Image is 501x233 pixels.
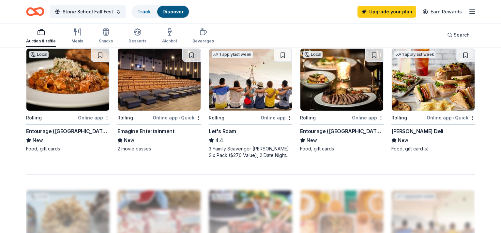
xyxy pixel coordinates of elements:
[26,114,42,122] div: Rolling
[192,39,214,44] div: Beverages
[357,6,416,18] a: Upgrade your plan
[117,114,133,122] div: Rolling
[300,146,384,152] div: Food, gift cards
[209,127,236,135] div: Let's Roam
[29,51,49,58] div: Local
[391,48,475,152] a: Image for McAlister's Deli1 applylast weekRollingOnline app•Quick[PERSON_NAME] DeliNewFood, gift ...
[129,25,146,47] button: Desserts
[215,136,223,144] span: 4.4
[391,114,407,122] div: Rolling
[352,114,384,122] div: Online app
[71,39,83,44] div: Meals
[117,146,201,152] div: 2 movie passes
[454,31,470,39] span: Search
[442,28,475,41] button: Search
[26,4,44,19] a: Home
[26,48,110,152] a: Image for Entourage (Naperville)LocalRollingOnline appEntourage ([GEOGRAPHIC_DATA])NewFood, gift ...
[118,49,201,111] img: Image for Emagine Entertainment
[153,114,201,122] div: Online app Quick
[453,115,454,120] span: •
[179,115,180,120] span: •
[307,136,317,144] span: New
[209,48,292,159] a: Image for Let's Roam1 applylast weekRollingOnline appLet's Roam4.43 Family Scavenger [PERSON_NAME...
[394,51,435,58] div: 1 apply last week
[300,48,384,152] a: Image for Entourage (Downers Grove)LocalRollingOnline appEntourage ([GEOGRAPHIC_DATA])NewFood, gi...
[162,9,184,14] a: Discover
[391,146,475,152] div: Food, gift card(s)
[162,25,177,47] button: Alcohol
[209,114,224,122] div: Rolling
[192,25,214,47] button: Beverages
[71,25,83,47] button: Meals
[129,39,146,44] div: Desserts
[117,127,175,135] div: Emagine Entertainment
[26,127,110,135] div: Entourage ([GEOGRAPHIC_DATA])
[303,51,323,58] div: Local
[124,136,134,144] span: New
[300,127,384,135] div: Entourage ([GEOGRAPHIC_DATA])
[427,114,475,122] div: Online app Quick
[26,39,56,44] div: Auction & raffle
[212,51,253,58] div: 1 apply last week
[419,6,466,18] a: Earn Rewards
[162,39,177,44] div: Alcohol
[209,146,292,159] div: 3 Family Scavenger [PERSON_NAME] Six Pack ($270 Value), 2 Date Night Scavenger [PERSON_NAME] Two ...
[300,49,383,111] img: Image for Entourage (Downers Grove)
[117,48,201,152] a: Image for Emagine EntertainmentRollingOnline app•QuickEmagine EntertainmentNew2 movie passes
[99,39,113,44] div: Snacks
[26,49,109,111] img: Image for Entourage (Naperville)
[300,114,316,122] div: Rolling
[78,114,110,122] div: Online app
[50,5,126,18] button: Stone School Fall Fest
[26,25,56,47] button: Auction & raffle
[391,127,443,135] div: [PERSON_NAME] Deli
[398,136,408,144] span: New
[26,146,110,152] div: Food, gift cards
[209,49,292,111] img: Image for Let's Roam
[261,114,292,122] div: Online app
[137,9,151,14] a: Track
[99,25,113,47] button: Snacks
[33,136,43,144] span: New
[392,49,475,111] img: Image for McAlister's Deli
[63,8,113,16] span: Stone School Fall Fest
[131,5,190,18] button: TrackDiscover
